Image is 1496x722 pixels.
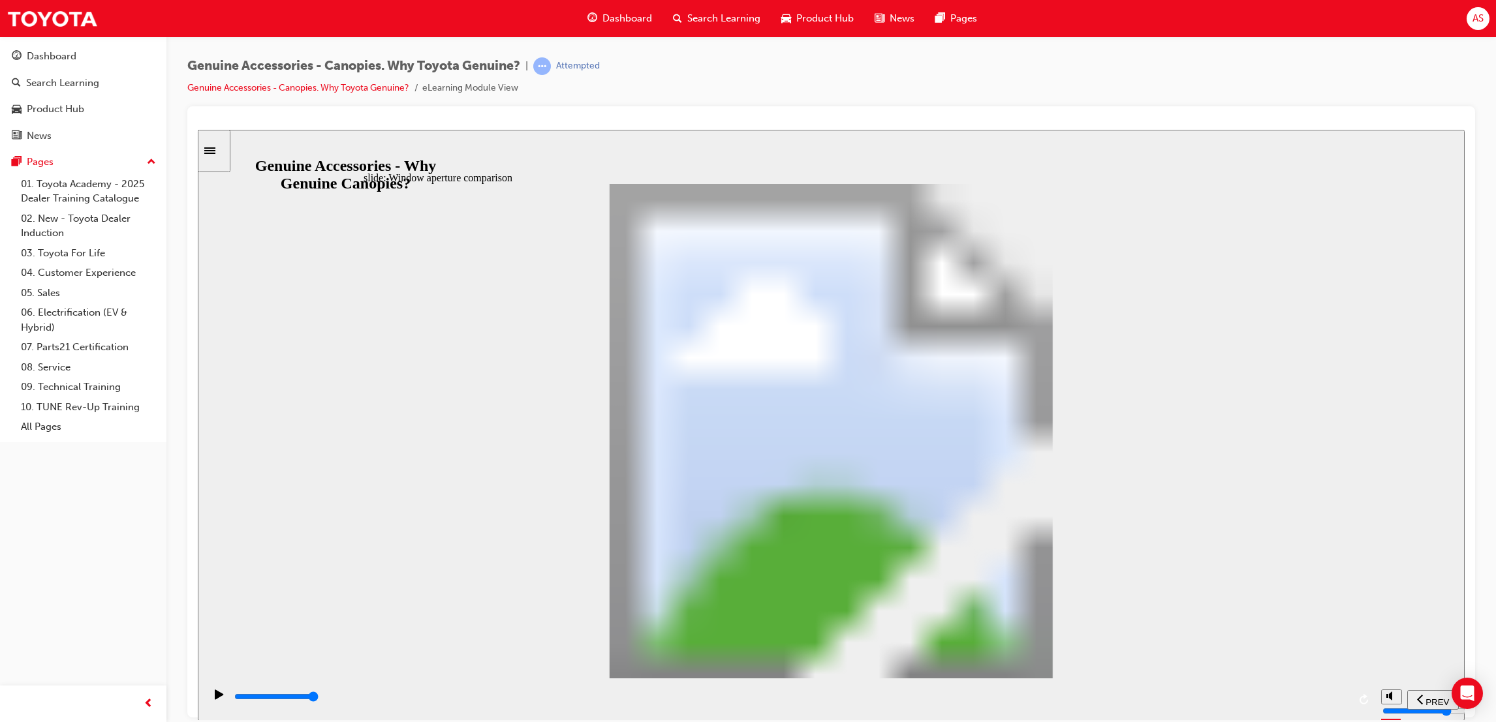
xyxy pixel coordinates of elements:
button: replay [1157,560,1177,580]
span: PREV [1228,567,1251,577]
a: car-iconProduct Hub [771,5,864,32]
span: search-icon [12,78,21,89]
div: Open Intercom Messenger [1452,678,1483,709]
span: guage-icon [587,10,597,27]
div: misc controls [1183,549,1203,591]
a: news-iconNews [864,5,925,32]
span: | [525,59,528,74]
a: 01. Toyota Academy - 2025 Dealer Training Catalogue [16,174,161,209]
button: DashboardSearch LearningProduct HubNews [5,42,161,150]
button: Pages [5,150,161,174]
a: guage-iconDashboard [577,5,662,32]
button: play/pause [7,559,29,581]
span: Product Hub [796,11,854,26]
a: Genuine Accessories - Canopies. Why Toyota Genuine? [187,82,409,93]
div: Dashboard [27,49,76,64]
span: Pages [950,11,977,26]
span: learningRecordVerb_ATTEMPT-icon [533,57,551,75]
span: Search Learning [687,11,760,26]
a: 05. Sales [16,283,161,303]
span: News [890,11,914,26]
span: car-icon [12,104,22,115]
span: car-icon [781,10,791,27]
span: Genuine Accessories - Canopies. Why Toyota Genuine? [187,59,520,74]
a: 02. New - Toyota Dealer Induction [16,209,161,243]
nav: slide navigation [1209,549,1261,591]
a: 04. Customer Experience [16,263,161,283]
a: pages-iconPages [925,5,988,32]
a: All Pages [16,417,161,437]
span: pages-icon [935,10,945,27]
div: News [27,128,52,143]
div: Pages [27,155,54,170]
a: Product Hub [5,97,161,121]
span: pages-icon [12,157,22,168]
div: playback controls [7,549,1177,591]
a: 08. Service [16,357,161,378]
a: search-iconSearch Learning [662,5,771,32]
span: prev-icon [144,696,153,712]
a: News [5,124,161,148]
span: news-icon [12,130,22,142]
a: 10. TUNE Rev-Up Training [16,397,161,417]
button: AS [1467,7,1489,30]
a: Dashboard [5,44,161,68]
span: search-icon [673,10,682,27]
button: volume [1183,560,1204,575]
div: Attempted [556,60,600,72]
span: news-icon [875,10,884,27]
a: Search Learning [5,71,161,95]
div: Product Hub [27,102,84,117]
div: Search Learning [26,76,99,91]
img: Trak [7,4,98,33]
span: up-icon [147,154,156,171]
span: AS [1473,11,1484,26]
a: 09. Technical Training [16,377,161,397]
li: eLearning Module View [422,81,518,96]
a: 06. Electrification (EV & Hybrid) [16,303,161,337]
a: 03. Toyota For Life [16,243,161,263]
button: previous [1209,560,1261,580]
span: Dashboard [602,11,652,26]
a: 07. Parts21 Certification [16,337,161,357]
span: guage-icon [12,51,22,63]
input: volume [1185,576,1269,586]
input: slide progress [37,562,121,572]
